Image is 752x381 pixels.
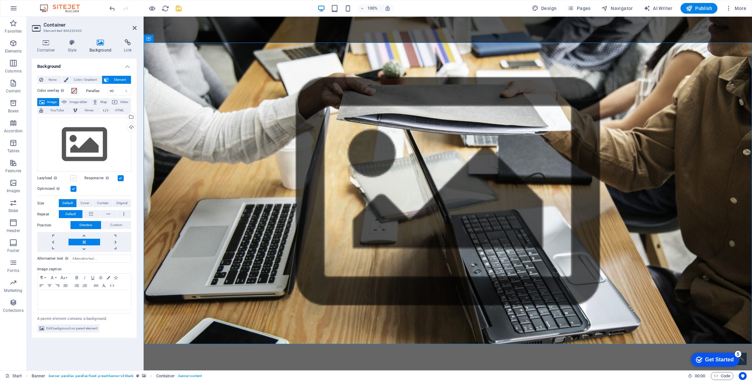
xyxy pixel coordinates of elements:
[93,199,112,207] button: Contain
[62,76,102,84] button: Color / Gradient
[84,174,118,182] label: Responsive
[119,39,137,53] h4: Link
[49,1,56,8] div: 5
[92,282,100,290] button: Insert Link
[113,199,131,207] button: Original
[71,106,100,114] button: Vimeo
[5,168,21,174] p: Features
[69,98,88,106] span: Image slider
[101,221,131,229] button: Custom
[37,185,70,193] label: Optimized
[3,308,23,313] p: Collections
[7,248,19,253] p: Footer
[81,274,89,282] button: Italic (⌘I)
[77,199,93,207] button: Cover
[32,372,46,380] span: Click to select. Double-click to edit
[175,5,183,12] i: Save (Ctrl+S)
[84,39,119,53] h4: Background
[5,372,22,380] a: Click to cancel selection. Double-click to open Pages
[7,148,19,154] p: Tables
[725,5,746,12] span: More
[37,199,59,207] label: Size
[37,255,70,263] label: Alternative text
[65,210,76,218] span: Default
[112,274,119,282] button: Icons
[110,106,129,114] span: HTML
[97,199,109,207] span: Contain
[599,3,636,14] button: Navigator
[37,87,70,95] label: Color overlay
[37,324,99,332] button: Edit background on parent element
[385,5,391,11] i: On resize automatically adjust zoom level to fit chosen device.
[688,372,705,380] h6: Session time
[699,373,700,378] span: :
[37,221,70,229] label: Position
[37,265,131,273] label: Image caption
[148,4,156,12] button: Click here to leave preview mode and continue editing
[79,106,98,114] span: Vimeo
[44,22,137,28] h2: Container
[156,372,175,380] span: Click to select. Double-click to edit
[37,106,70,114] button: YouTube
[564,3,593,14] button: Pages
[681,3,717,14] button: Publish
[644,5,673,12] span: AI Writer
[116,199,127,207] span: Original
[59,210,82,218] button: Default
[37,210,59,218] label: Repeat
[142,374,146,378] i: This element contains a background
[5,49,22,54] p: Elements
[711,372,733,380] button: Code
[8,208,19,213] p: Slider
[79,221,92,229] span: Direction
[59,274,69,282] button: Font Size
[567,5,590,12] span: Pages
[38,274,48,282] button: Paragraph Format
[37,313,131,322] div: A parent element contains a background.
[367,4,378,12] h6: 100%
[136,374,139,378] i: This element is a customizable preset
[529,3,560,14] div: Design (Ctrl+Alt+Y)
[641,3,675,14] button: AI Writer
[5,68,22,74] p: Columns
[89,274,97,282] button: Underline (⌘U)
[48,372,133,380] span: . banner .parallax .parallax-fixed .preset-banner-v3-klank
[38,4,88,12] img: Editor Logo
[70,221,101,229] button: Direction
[63,199,73,207] span: Default
[45,106,68,114] span: YouTube
[70,76,100,84] span: Color / Gradient
[178,372,202,380] span: . banner-content
[100,98,108,106] span: Map
[46,324,97,332] span: Edit background on parent element
[45,76,60,84] span: None
[739,372,747,380] button: Usercentrics
[8,108,19,114] p: Boxes
[5,29,22,34] p: Favorites
[100,282,108,290] button: Clear Formatting
[37,174,70,182] label: Lazyload
[601,5,633,12] span: Navigator
[47,98,57,106] span: Image
[46,282,54,290] button: Align Center
[162,5,169,12] i: Reload page
[529,3,560,14] button: Design
[97,274,105,282] button: Strikethrough
[7,228,20,233] p: Header
[73,274,81,282] button: Bold (⌘B)
[532,5,557,12] span: Design
[86,89,108,93] label: Parallax
[4,288,22,293] p: Marketing
[44,28,123,34] h3: Element #ed-866235633
[7,268,19,273] p: Forms
[5,3,54,17] div: Get Started 5 items remaining, 0% complete
[90,98,110,106] button: Map
[4,128,23,134] p: Accordion
[108,5,116,12] i: Undo: Change background (Ctrl+Z)
[63,39,84,53] h4: Style
[111,76,129,84] span: Element
[723,3,749,14] button: More
[37,117,131,172] div: Select files from the file manager, stock photos, or upload file(s)
[32,39,63,53] h4: Container
[102,76,131,84] button: Element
